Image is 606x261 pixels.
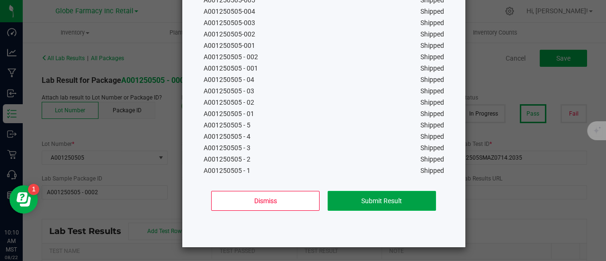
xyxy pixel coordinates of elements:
[420,7,444,17] span: Shipped
[204,143,250,153] span: A001250505 - 3
[420,120,444,130] span: Shipped
[204,29,255,39] span: A001250505-002
[420,98,444,108] span: Shipped
[204,41,255,51] span: A001250505-001
[204,120,250,130] span: A001250505 - 5
[420,29,444,39] span: Shipped
[204,98,254,108] span: A001250505 - 02
[9,185,38,214] iframe: Resource center
[28,184,39,195] iframe: Resource center unread badge
[328,191,436,211] button: Submit Result
[420,63,444,73] span: Shipped
[204,63,258,73] span: A001250505 - 001
[420,154,444,164] span: Shipped
[420,18,444,28] span: Shipped
[420,86,444,96] span: Shipped
[204,166,250,176] span: A001250505 - 1
[204,154,250,164] span: A001250505 - 2
[420,109,444,119] span: Shipped
[204,18,255,28] span: A001250505-003
[204,132,250,142] span: A001250505 - 4
[204,52,258,62] span: A001250505 - 002
[204,75,254,85] span: A001250505 - 04
[420,166,444,176] span: Shipped
[420,52,444,62] span: Shipped
[420,41,444,51] span: Shipped
[211,191,320,211] button: Dismiss
[204,7,255,17] span: A001250505-004
[204,86,254,96] span: A001250505 - 03
[420,143,444,153] span: Shipped
[420,132,444,142] span: Shipped
[420,75,444,85] span: Shipped
[204,109,254,119] span: A001250505 - 01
